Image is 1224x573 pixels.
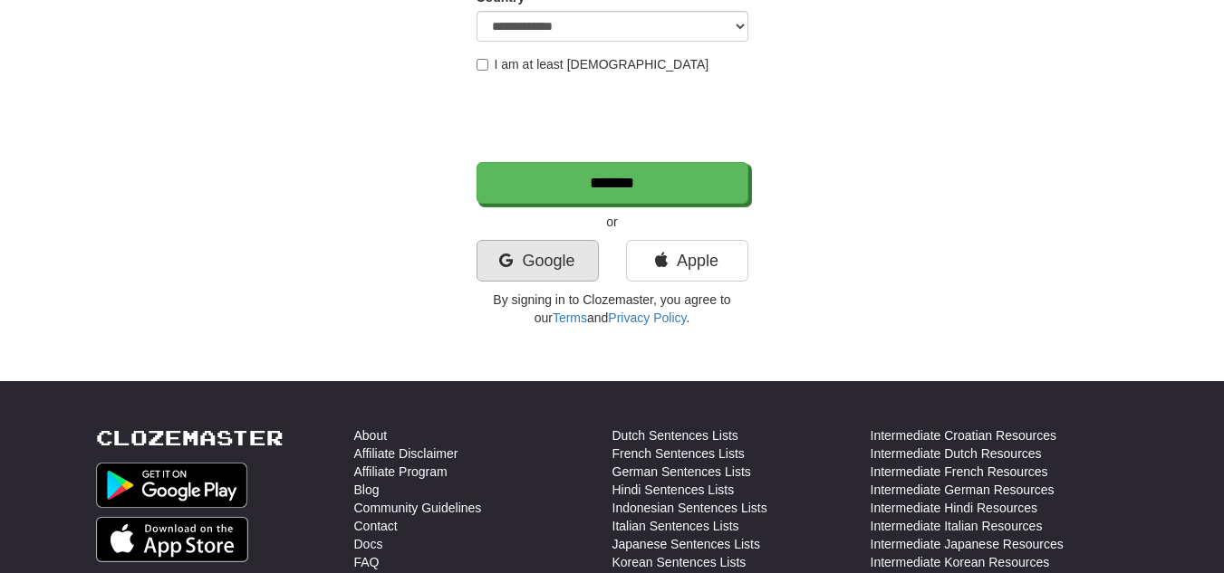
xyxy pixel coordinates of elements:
a: Privacy Policy [608,310,686,325]
a: Intermediate Italian Resources [871,517,1043,535]
a: Intermediate French Resources [871,463,1048,481]
a: Blog [354,481,380,499]
a: Dutch Sentences Lists [612,426,738,444]
a: Affiliate Program [354,463,448,481]
a: Indonesian Sentences Lists [612,499,767,517]
a: Terms [553,310,587,325]
a: Intermediate Croatian Resources [871,426,1056,444]
a: French Sentences Lists [612,444,745,463]
img: Get it on App Store [96,517,249,562]
input: I am at least [DEMOGRAPHIC_DATA] [477,59,488,71]
a: German Sentences Lists [612,463,751,481]
label: I am at least [DEMOGRAPHIC_DATA] [477,55,709,73]
p: By signing in to Clozemaster, you agree to our and . [477,291,748,327]
a: About [354,426,388,444]
a: Intermediate Dutch Resources [871,444,1042,463]
a: Docs [354,535,383,553]
p: or [477,213,748,231]
a: Intermediate German Resources [871,481,1055,499]
a: Italian Sentences Lists [612,517,739,535]
iframe: reCAPTCHA [477,82,752,153]
a: Intermediate Korean Resources [871,553,1050,571]
a: Intermediate Japanese Resources [871,535,1064,553]
a: Intermediate Hindi Resources [871,499,1037,517]
img: Get it on Google Play [96,463,248,508]
a: Korean Sentences Lists [612,553,747,571]
a: Affiliate Disclaimer [354,444,458,463]
a: Google [477,240,599,282]
a: Hindi Sentences Lists [612,481,735,499]
a: Japanese Sentences Lists [612,535,760,553]
a: Clozemaster [96,426,284,449]
a: Contact [354,517,398,535]
a: Apple [626,240,748,282]
a: FAQ [354,553,380,571]
a: Community Guidelines [354,499,482,517]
